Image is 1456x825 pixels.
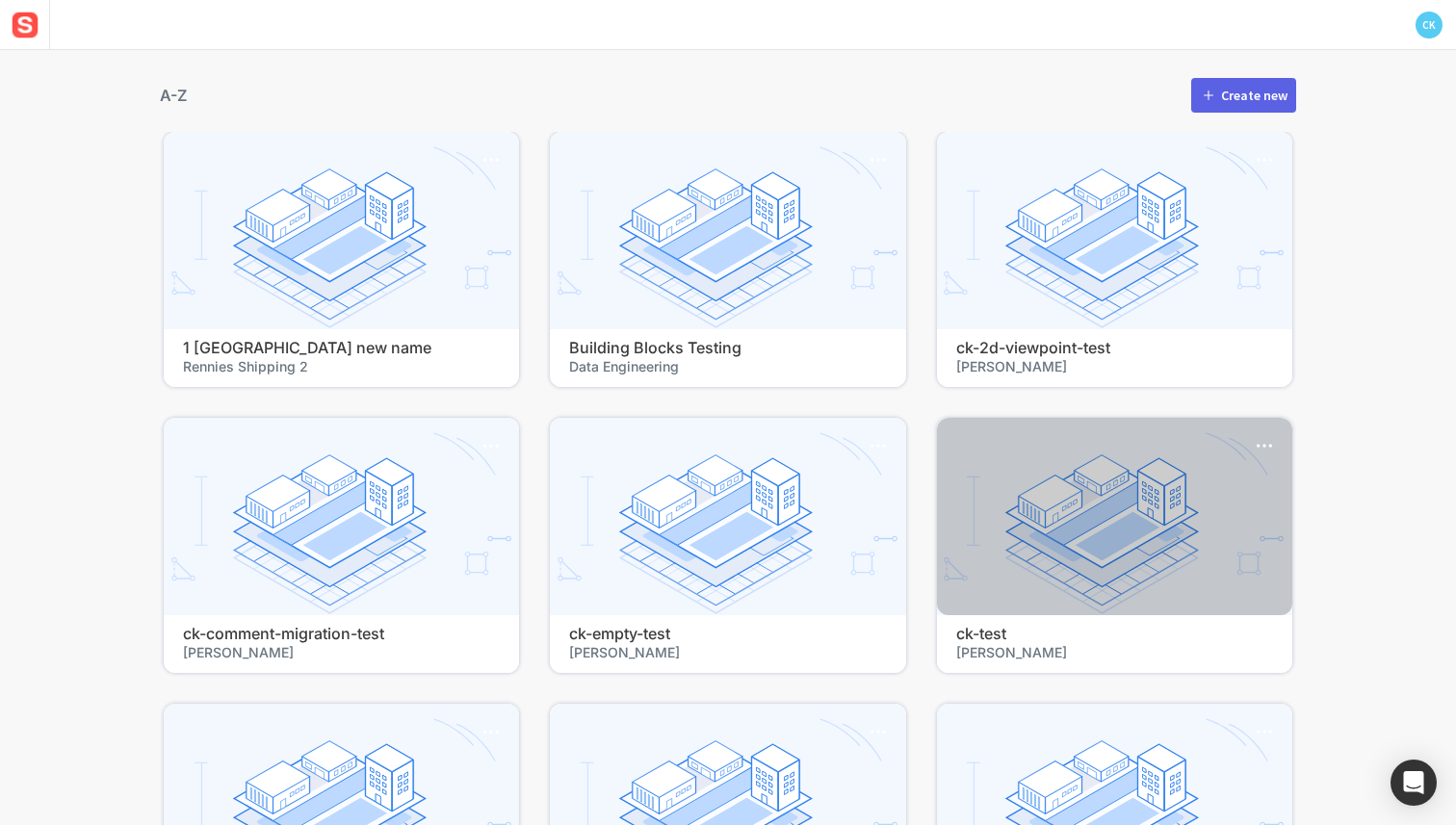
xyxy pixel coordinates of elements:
[956,339,1273,357] h4: ck-2d-viewpoint-test
[1191,78,1296,113] button: Create new
[569,625,886,643] h4: ck-empty-test
[956,643,1273,661] span: [PERSON_NAME]
[1422,18,1436,32] text: CK
[569,643,886,661] span: [PERSON_NAME]
[569,339,886,357] h4: Building Blocks Testing
[183,339,500,357] h4: 1 [GEOGRAPHIC_DATA] new name
[183,625,500,643] h4: ck-comment-migration-test
[1221,89,1287,102] div: Create new
[183,357,500,375] span: Rennies Shipping 2
[183,643,500,661] span: [PERSON_NAME]
[569,357,886,375] span: Data Engineering
[956,625,1273,643] h4: ck-test
[956,357,1273,375] span: [PERSON_NAME]
[160,84,187,107] div: A-Z
[8,8,42,42] img: sensat
[1391,760,1437,806] div: Open Intercom Messenger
